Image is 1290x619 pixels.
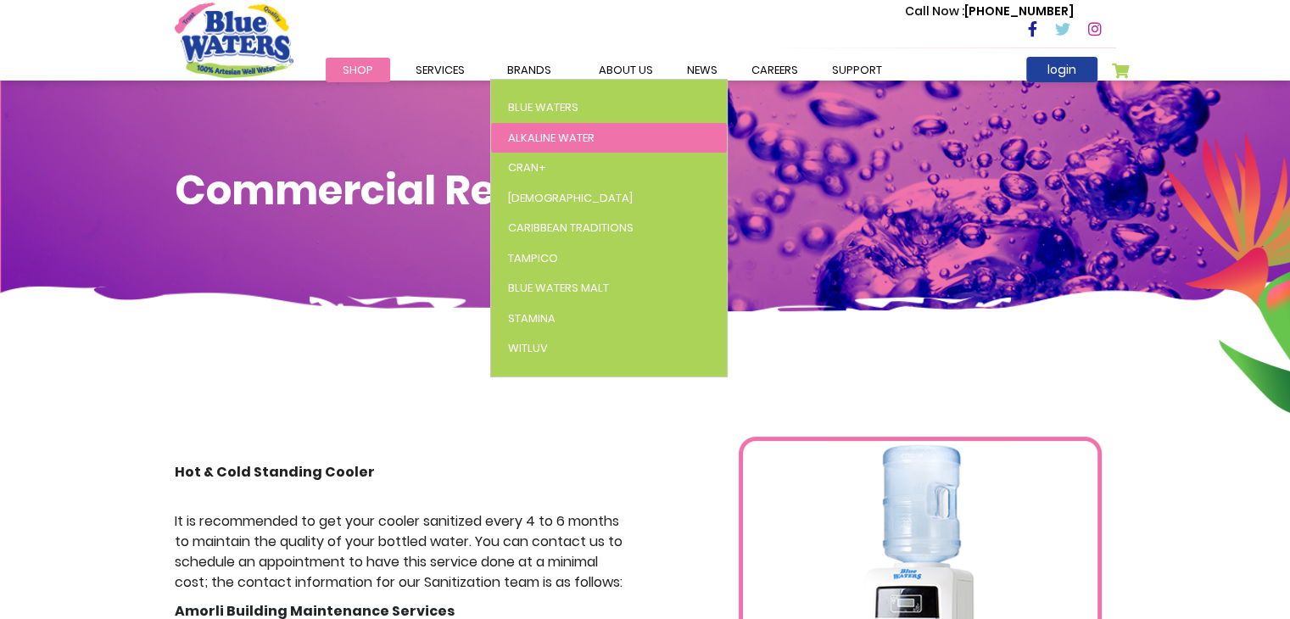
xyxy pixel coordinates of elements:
[416,62,465,78] span: Services
[508,159,546,176] span: Cran+
[508,130,595,146] span: Alkaline Water
[905,3,964,20] span: Call Now :
[508,220,634,236] span: Caribbean Traditions
[508,190,633,206] span: [DEMOGRAPHIC_DATA]
[175,462,375,482] strong: Hot & Cold Standing Cooler
[508,99,578,115] span: Blue Waters
[343,62,373,78] span: Shop
[582,58,670,82] a: about us
[1026,57,1097,82] a: login
[175,166,1116,215] h1: Commercial Rentals
[175,3,293,77] a: store logo
[508,250,558,266] span: Tampico
[670,58,734,82] a: News
[175,511,633,593] p: It is recommended to get your cooler sanitized every 4 to 6 months to maintain the quality of you...
[815,58,899,82] a: support
[508,310,556,326] span: Stamina
[508,340,548,356] span: WitLuv
[508,280,609,296] span: Blue Waters Malt
[905,3,1074,20] p: [PHONE_NUMBER]
[507,62,551,78] span: Brands
[734,58,815,82] a: careers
